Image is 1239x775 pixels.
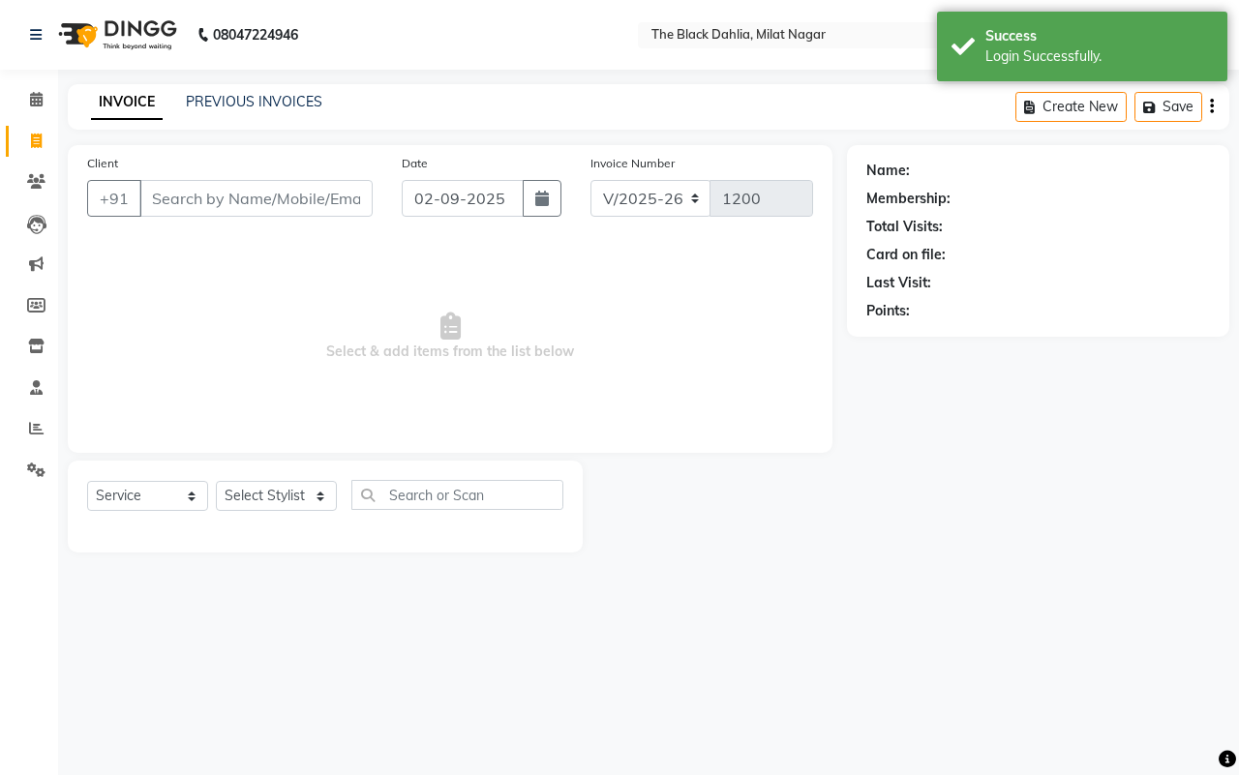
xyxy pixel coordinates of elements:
div: Total Visits: [866,217,943,237]
b: 08047224946 [213,8,298,62]
div: Login Successfully. [985,46,1213,67]
input: Search by Name/Mobile/Email/Code [139,180,373,217]
div: Name: [866,161,910,181]
button: Create New [1015,92,1127,122]
label: Client [87,155,118,172]
img: logo [49,8,182,62]
label: Date [402,155,428,172]
div: Card on file: [866,245,946,265]
button: Save [1134,92,1202,122]
a: INVOICE [91,85,163,120]
label: Invoice Number [590,155,675,172]
div: Last Visit: [866,273,931,293]
input: Search or Scan [351,480,563,510]
button: +91 [87,180,141,217]
span: Select & add items from the list below [87,240,813,433]
a: PREVIOUS INVOICES [186,93,322,110]
div: Success [985,26,1213,46]
div: Points: [866,301,910,321]
div: Membership: [866,189,951,209]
